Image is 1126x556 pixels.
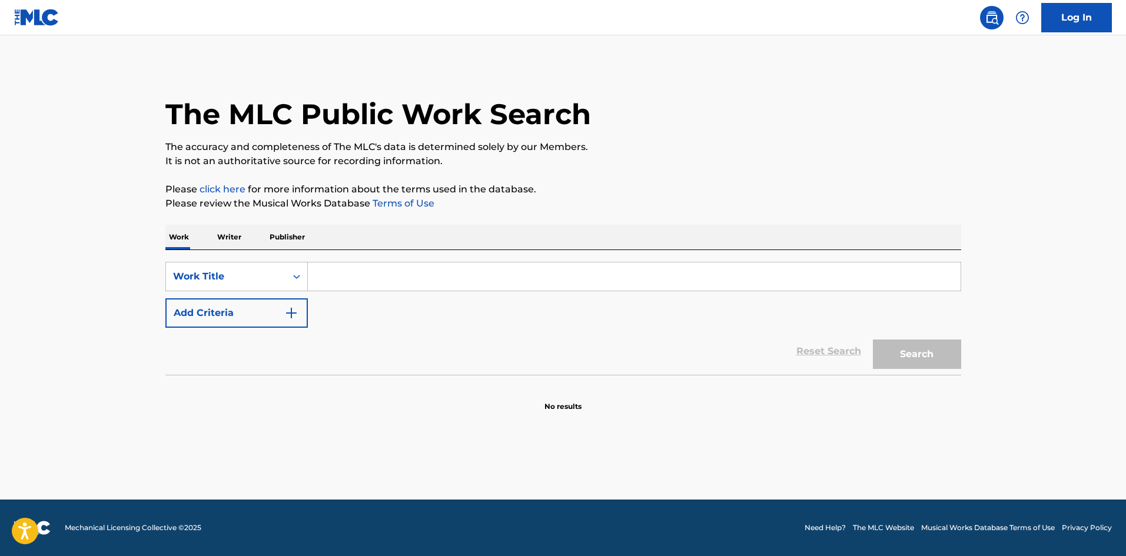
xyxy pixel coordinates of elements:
[165,96,591,132] h1: The MLC Public Work Search
[544,387,582,412] p: No results
[173,269,279,284] div: Work Title
[921,522,1055,533] a: Musical Works Database Terms of Use
[14,9,59,26] img: MLC Logo
[980,6,1004,29] a: Public Search
[165,262,961,375] form: Search Form
[165,298,308,328] button: Add Criteria
[165,182,961,197] p: Please for more information about the terms used in the database.
[165,140,961,154] p: The accuracy and completeness of The MLC's data is determined solely by our Members.
[165,225,192,249] p: Work
[1067,500,1126,556] iframe: Chat Widget
[214,225,245,249] p: Writer
[165,154,961,168] p: It is not an authoritative source for recording information.
[370,198,434,209] a: Terms of Use
[200,184,245,195] a: click here
[14,521,51,535] img: logo
[284,306,298,320] img: 9d2ae6d4665cec9f34b9.svg
[165,197,961,211] p: Please review the Musical Works Database
[1011,6,1034,29] div: Help
[853,522,914,533] a: The MLC Website
[985,11,999,25] img: search
[1015,11,1029,25] img: help
[266,225,308,249] p: Publisher
[805,522,846,533] a: Need Help?
[1041,3,1112,32] a: Log In
[65,522,201,533] span: Mechanical Licensing Collective © 2025
[1062,522,1112,533] a: Privacy Policy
